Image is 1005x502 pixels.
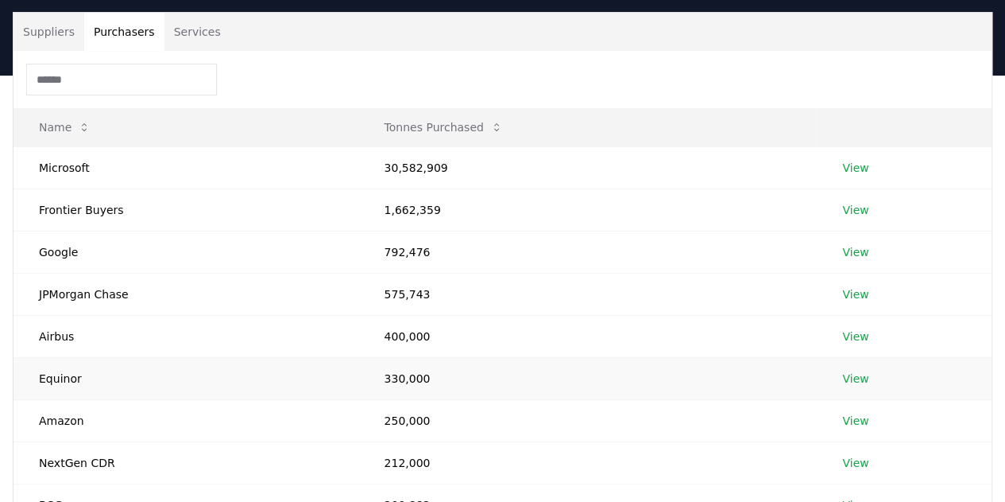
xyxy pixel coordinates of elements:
td: Equinor [14,357,358,399]
td: 330,000 [358,357,817,399]
td: 400,000 [358,315,817,357]
td: Airbus [14,315,358,357]
a: View [842,244,868,260]
a: View [842,329,868,344]
td: 250,000 [358,399,817,442]
button: Tonnes Purchased [371,111,515,143]
td: JPMorgan Chase [14,273,358,315]
button: Services [164,13,230,51]
td: 212,000 [358,442,817,484]
td: NextGen CDR [14,442,358,484]
a: View [842,371,868,387]
td: 792,476 [358,231,817,273]
a: View [842,413,868,429]
td: Microsoft [14,146,358,189]
td: Frontier Buyers [14,189,358,231]
button: Suppliers [14,13,84,51]
td: 1,662,359 [358,189,817,231]
button: Name [26,111,103,143]
td: 30,582,909 [358,146,817,189]
td: Amazon [14,399,358,442]
a: View [842,160,868,176]
a: View [842,455,868,471]
a: View [842,202,868,218]
td: Google [14,231,358,273]
button: Purchasers [84,13,164,51]
td: 575,743 [358,273,817,315]
a: View [842,286,868,302]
